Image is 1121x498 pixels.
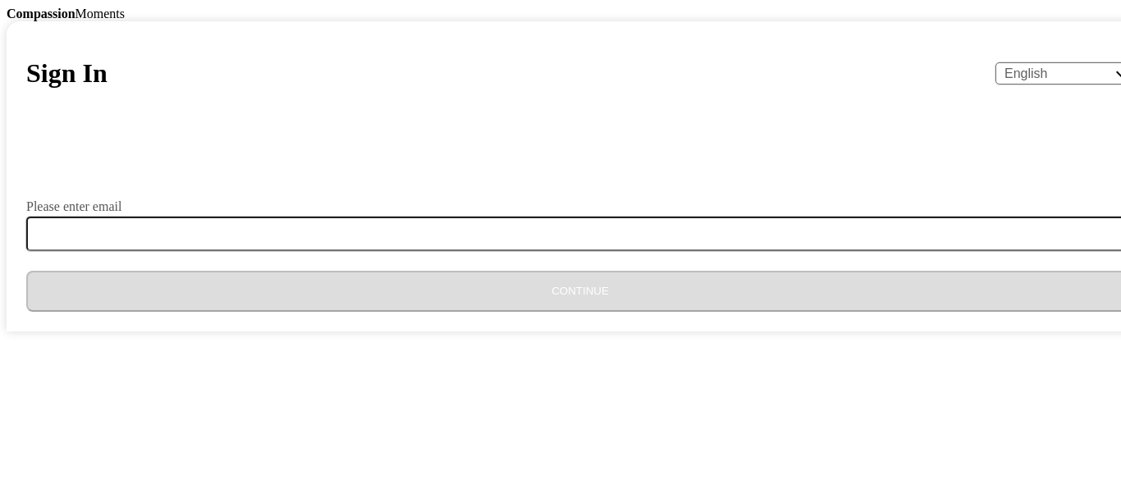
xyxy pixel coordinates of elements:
div: Moments [7,7,1114,21]
b: Compassion [7,7,75,21]
h1: Sign In [26,58,108,89]
label: Please enter email [26,200,121,213]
